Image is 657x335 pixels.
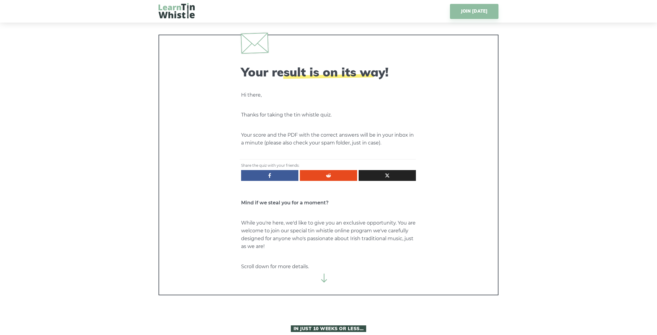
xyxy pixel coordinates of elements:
[241,91,416,99] p: Hi there,
[241,131,416,147] p: Your score and the PDF with the correct answers will be in your inbox in a minute (please also ch...
[159,3,195,18] img: LearnTinWhistle.com
[241,200,328,206] strong: Mind if we steal you for a moment?
[241,65,416,79] h2: Your result is on its way!
[241,111,416,119] p: Thanks for taking the tin whistle quiz.
[241,219,416,250] p: While you're here, we'd like to give you an exclusive opportunity. You are welcome to join our sp...
[291,325,366,332] span: In Just 10 Weeks or Less…
[241,33,269,54] img: envelope.svg
[241,263,416,271] p: Scroll down for more details.
[241,163,300,169] span: Share the quiz with your friends:
[450,4,498,19] a: JOIN [DATE]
